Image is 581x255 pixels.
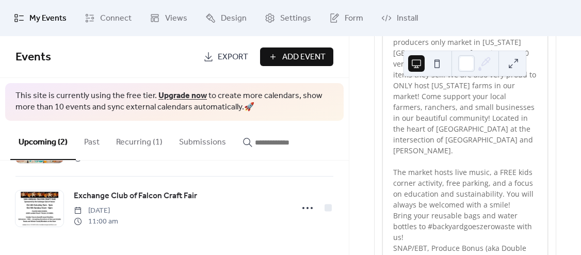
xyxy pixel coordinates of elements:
[15,90,333,114] span: This site is currently using the free tier. to create more calendars, show more than 10 events an...
[218,51,248,63] span: Export
[260,47,333,66] button: Add Event
[345,12,363,25] span: Form
[10,121,76,160] button: Upcoming (2)
[77,4,139,32] a: Connect
[397,12,418,25] span: Install
[108,121,171,159] button: Recurring (1)
[100,12,132,25] span: Connect
[221,12,247,25] span: Design
[171,121,234,159] button: Submissions
[76,121,108,159] button: Past
[198,4,254,32] a: Design
[6,4,74,32] a: My Events
[74,216,118,227] span: 11:00 am
[165,12,187,25] span: Views
[374,4,426,32] a: Install
[15,46,51,69] span: Events
[282,51,326,63] span: Add Event
[196,47,256,66] a: Export
[158,88,207,104] a: Upgrade now
[142,4,195,32] a: Views
[280,12,311,25] span: Settings
[29,12,67,25] span: My Events
[257,4,319,32] a: Settings
[74,189,197,203] a: Exchange Club of Falcon Craft Fair
[74,205,118,216] span: [DATE]
[74,190,197,202] span: Exchange Club of Falcon Craft Fair
[321,4,371,32] a: Form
